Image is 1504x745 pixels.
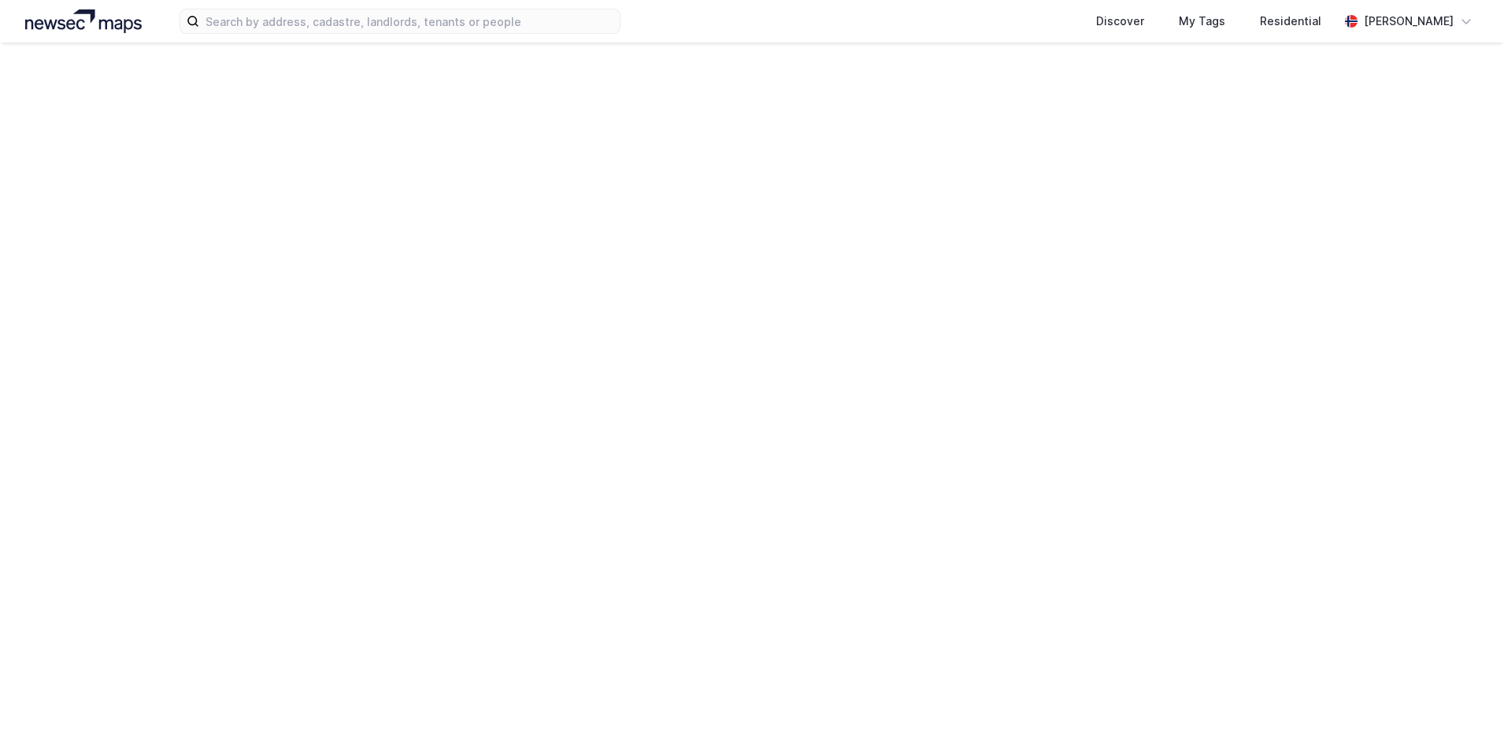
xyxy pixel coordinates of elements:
[1364,12,1454,31] div: [PERSON_NAME]
[199,9,620,33] input: Search by address, cadastre, landlords, tenants or people
[1179,12,1225,31] div: My Tags
[1260,12,1321,31] div: Residential
[1096,12,1144,31] div: Discover
[1425,669,1504,745] iframe: Chat Widget
[25,9,142,33] img: logo.a4113a55bc3d86da70a041830d287a7e.svg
